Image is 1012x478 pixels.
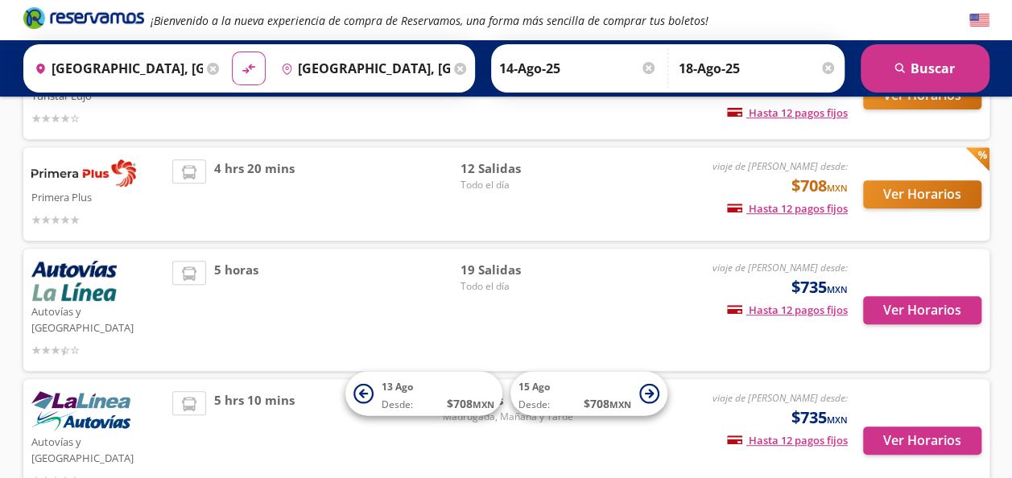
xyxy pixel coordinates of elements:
button: English [969,10,989,31]
a: Brand Logo [23,6,144,35]
em: ¡Bienvenido a la nueva experiencia de compra de Reservamos, una forma más sencilla de comprar tus... [151,13,708,28]
span: 15 Ago [518,380,550,394]
span: Todo el día [460,178,572,192]
span: Hasta 12 pagos fijos [727,433,848,447]
em: viaje de [PERSON_NAME] desde: [713,159,848,173]
button: Ver Horarios [863,426,981,455]
small: MXN [827,283,848,295]
button: Buscar [861,44,989,93]
span: Hasta 12 pagos fijos [727,105,848,120]
span: 12 Salidas [460,159,572,178]
input: Elegir Fecha [499,48,657,89]
span: $735 [791,275,848,299]
span: 4 hrs 20 mins [214,159,295,229]
input: Buscar Origen [28,48,204,89]
em: viaje de [PERSON_NAME] desde: [713,261,848,274]
input: Opcional [679,48,836,89]
img: Autovías y La Línea [31,391,130,431]
span: Desde: [518,398,550,412]
button: 15 AgoDesde:$708MXN [510,372,667,416]
img: Autovías y La Línea [31,261,117,301]
button: Ver Horarios [863,296,981,324]
span: Hasta 12 pagos fijos [727,201,848,216]
button: 13 AgoDesde:$708MXN [345,372,502,416]
span: $ 708 [447,395,494,412]
span: Hasta 12 pagos fijos [727,303,848,317]
span: $ 708 [584,395,631,412]
span: Todo el día [460,279,572,294]
span: 5 horas [214,261,258,359]
span: $735 [791,406,848,430]
small: MXN [827,414,848,426]
em: viaje de [PERSON_NAME] desde: [713,391,848,405]
button: Ver Horarios [863,180,981,208]
input: Buscar Destino [275,48,450,89]
i: Brand Logo [23,6,144,30]
span: $708 [791,174,848,198]
small: MXN [609,398,631,410]
span: 13 Ago [382,380,413,394]
p: Autovías y [GEOGRAPHIC_DATA] [31,301,165,336]
span: 19 Salidas [460,261,572,279]
span: Desde: [382,398,413,412]
span: Madrugada, Mañana y Tarde [442,410,572,424]
img: Primera Plus [31,159,136,187]
p: Autovías y [GEOGRAPHIC_DATA] [31,431,165,466]
small: MXN [473,398,494,410]
p: Primera Plus [31,187,165,206]
small: MXN [827,182,848,194]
